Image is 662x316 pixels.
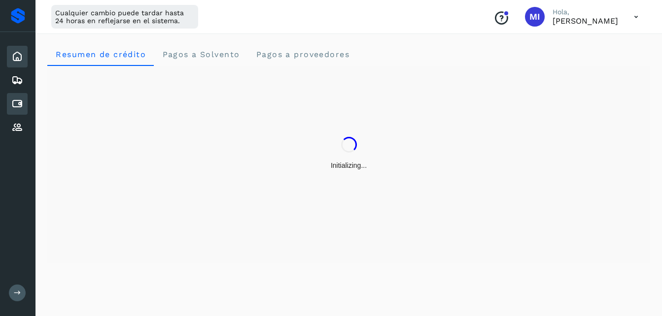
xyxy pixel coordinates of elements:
[553,8,618,16] p: Hola,
[55,50,146,59] span: Resumen de crédito
[7,117,28,138] div: Proveedores
[7,93,28,115] div: Cuentas por pagar
[51,5,198,29] div: Cualquier cambio puede tardar hasta 24 horas en reflejarse en el sistema.
[7,69,28,91] div: Embarques
[255,50,349,59] span: Pagos a proveedores
[162,50,240,59] span: Pagos a Solvento
[553,16,618,26] p: MARIA ILIANA ARCHUNDIA
[7,46,28,67] div: Inicio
